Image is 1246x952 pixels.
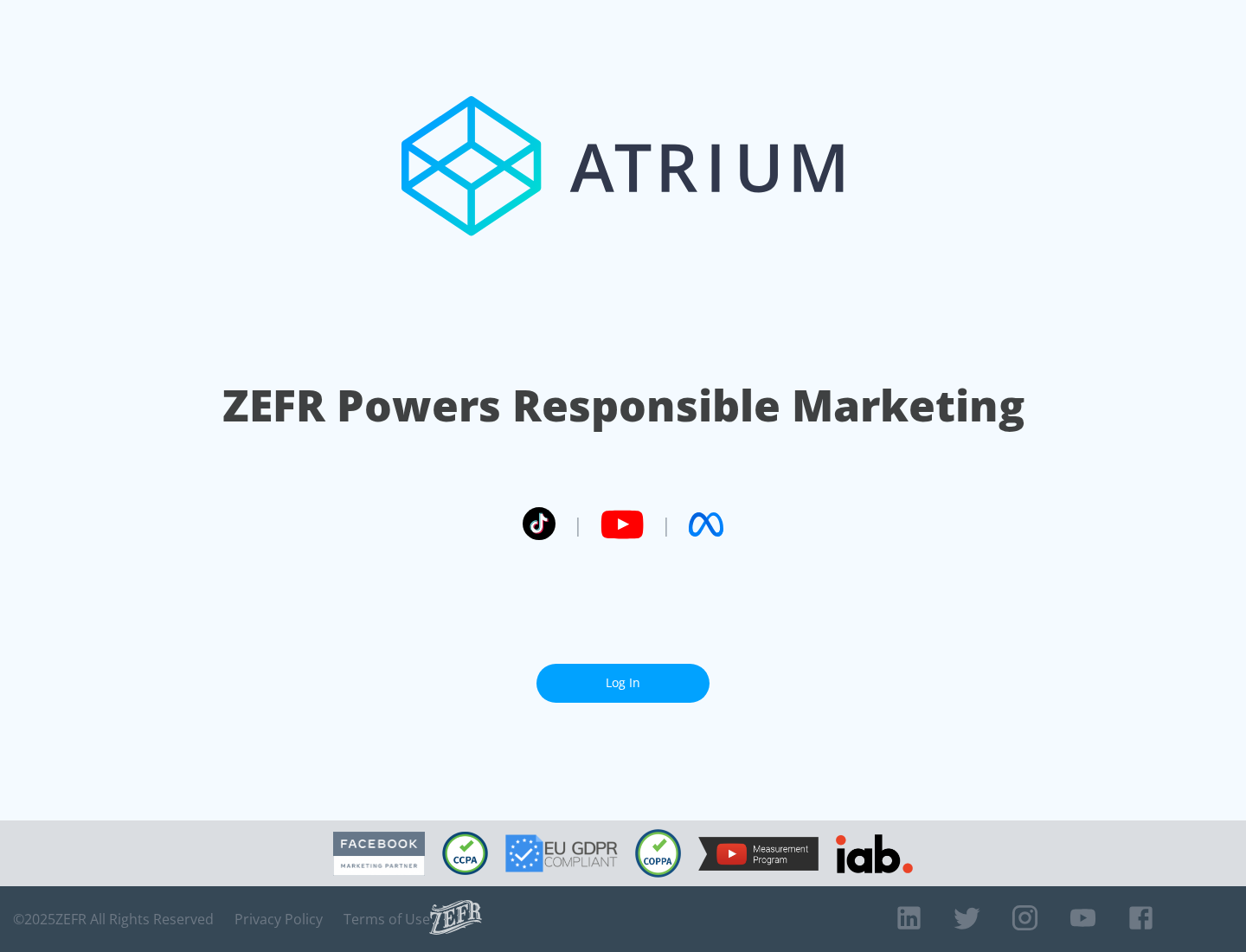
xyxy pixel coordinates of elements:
img: CCPA Compliant [442,832,488,875]
img: Facebook Marketing Partner [333,832,425,876]
img: YouTube Measurement Program [698,837,819,871]
a: Terms of Use [344,910,430,928]
img: GDPR Compliant [505,834,618,872]
a: Privacy Policy [234,910,323,928]
h1: ZEFR Powers Responsible Marketing [222,376,1024,435]
a: Log In [536,664,710,703]
span: © 2025 ZEFR All Rights Reserved [13,910,214,928]
span: | [573,511,583,537]
img: COPPA Compliant [635,829,681,878]
span: | [661,511,671,537]
img: IAB [836,834,913,873]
